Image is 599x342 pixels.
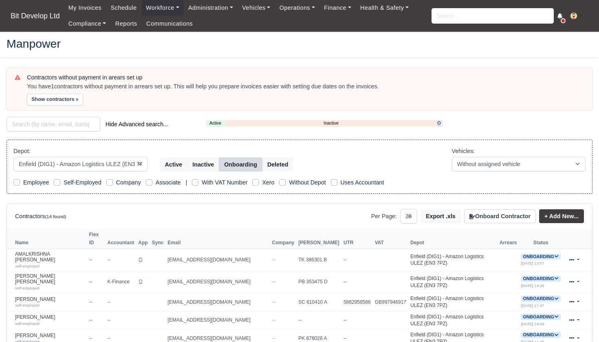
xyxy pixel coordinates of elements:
[272,257,275,263] span: --
[296,311,341,329] td: --
[136,229,150,249] th: App
[341,178,384,187] label: Uses Accountant
[262,178,274,187] label: Xero
[51,83,54,90] strong: 1
[296,249,341,271] td: TK 386301 B
[437,120,441,127] a: Onboarding
[341,249,373,271] td: --
[105,293,136,311] td: --
[87,229,105,249] th: Flex ID
[521,254,560,259] a: Onboarding
[272,279,275,285] span: --
[15,321,40,326] small: self-employed
[87,271,105,293] td: --
[142,16,198,32] a: Communications
[64,178,101,187] label: Self-Employed
[452,147,475,156] label: Vehicles:
[185,179,187,186] span: |
[23,178,49,187] label: Employee
[519,229,562,249] th: Status
[219,158,262,171] button: Onboarding
[105,229,136,249] th: Accountant
[539,209,584,223] a: + Add New...
[165,271,270,293] td: [EMAIL_ADDRESS][DOMAIN_NAME]
[111,16,142,32] a: Reports
[160,158,188,171] button: Active
[7,117,100,132] input: Search (by name, email, transporter id) ...
[27,83,584,91] div: You have contractors without payment in arrears set up. This will help you prepare invoices easie...
[464,209,536,223] button: Onboard Contractor
[408,229,498,249] th: Depot
[15,286,40,290] small: self-employed
[272,299,275,305] span: --
[202,178,247,187] label: With VAT Number
[341,229,373,249] th: UTR
[100,117,174,131] button: Hide Advanced search...
[521,296,560,301] a: Onboarding
[15,296,85,308] a: [PERSON_NAME] self-employed
[187,158,219,171] button: Inactive
[421,209,461,223] button: Export .xls
[13,147,31,156] label: Depot:
[15,273,85,291] a: [PERSON_NAME] [PERSON_NAME] self-employed
[105,271,136,293] td: K-Finance
[521,332,560,338] a: Onboarding
[87,249,105,271] td: --
[270,229,297,249] th: Company
[27,74,584,81] h6: Contractors without payment in arears set up
[410,314,484,327] a: Enfield (DIG1) - Amazon Logistics ULEZ (EN3 7PZ)
[7,229,87,249] th: Name
[521,283,544,288] small: [DATE] 14:26
[272,335,275,341] span: --
[7,8,64,24] a: Bit Develop Ltd
[536,209,584,223] div: + Add New...
[87,293,105,311] td: --
[296,271,341,293] td: PB 353475 D
[165,249,270,271] td: [EMAIL_ADDRESS][DOMAIN_NAME]
[498,229,519,249] th: Arrears
[432,8,554,24] input: Search...
[165,229,270,249] th: Email
[225,120,437,127] a: Inactive
[7,38,592,49] h2: Manpower
[165,311,270,329] td: [EMAIL_ADDRESS][DOMAIN_NAME]
[373,229,408,249] th: VAT
[296,293,341,311] td: SC 610410 A
[521,276,560,281] a: Onboarding
[87,311,105,329] td: --
[272,317,275,323] span: --
[521,261,544,265] small: [DATE] 13:57
[156,178,181,187] label: Associate
[206,120,225,127] a: Active
[105,311,136,329] td: --
[410,254,484,266] a: Enfield (DIG1) - Amazon Logistics ULEZ (EN3 7PZ)
[15,251,85,269] a: AMALKRISHNA [PERSON_NAME] self-employed
[373,293,408,311] td: GB997946917
[15,314,85,326] a: [PERSON_NAME] self-employed
[341,293,373,311] td: 5882958586
[521,303,544,308] small: [DATE] 17:47
[64,16,111,32] a: Compliance
[371,212,397,221] label: Per Page:
[410,296,484,308] a: Enfield (DIG1) - Amazon Logistics ULEZ (EN3 7PZ)
[410,276,484,288] a: Enfield (DIG1) - Amazon Logistics ULEZ (EN3 7PZ)
[558,303,599,342] iframe: Chat Widget
[45,214,66,219] small: (14 found)
[521,314,560,320] a: Onboarding
[15,264,40,268] small: self-employed
[165,293,270,311] td: [EMAIL_ADDRESS][DOMAIN_NAME]
[116,178,141,187] label: Company
[521,322,544,326] small: [DATE] 14:09
[296,229,341,249] th: [PERSON_NAME]
[105,249,136,271] td: --
[341,271,373,293] td: --
[341,311,373,329] td: --
[150,229,166,249] th: Sync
